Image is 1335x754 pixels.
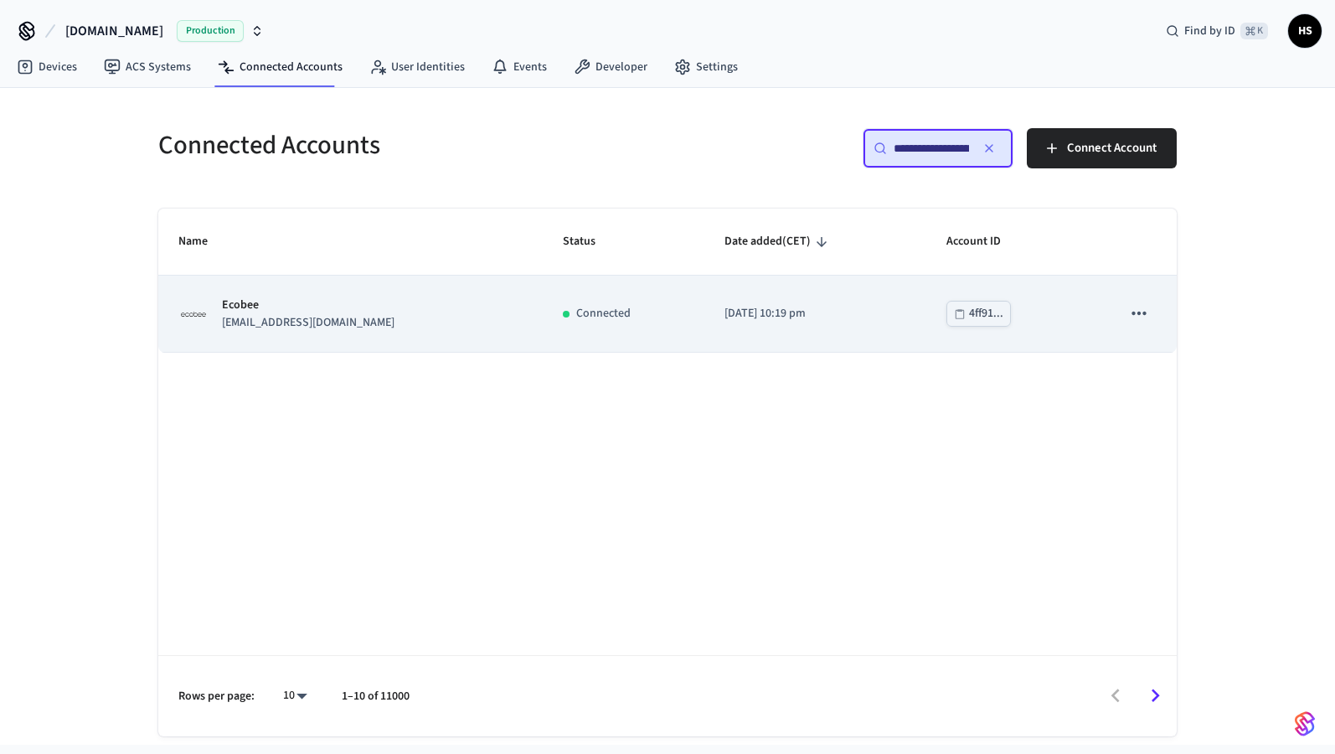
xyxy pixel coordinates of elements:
a: Connected Accounts [204,52,356,82]
span: Status [563,229,617,255]
p: [EMAIL_ADDRESS][DOMAIN_NAME] [222,314,394,332]
span: Find by ID [1184,23,1235,39]
p: Ecobee [222,297,394,314]
span: Name [178,229,229,255]
span: [DOMAIN_NAME] [65,21,163,41]
table: sticky table [158,209,1177,353]
p: [DATE] 10:19 pm [724,305,906,323]
span: ⌘ K [1240,23,1268,39]
span: Date added(CET) [724,229,832,255]
button: HS [1288,14,1322,48]
a: ACS Systems [90,52,204,82]
h5: Connected Accounts [158,128,657,163]
span: Account ID [946,229,1023,255]
span: Connect Account [1067,137,1157,159]
a: User Identities [356,52,478,82]
a: Devices [3,52,90,82]
button: Go to next page [1136,676,1175,715]
img: SeamLogoGradient.69752ec5.svg [1295,710,1315,737]
p: Rows per page: [178,688,255,705]
p: Connected [576,305,631,323]
div: Find by ID⌘ K [1152,16,1281,46]
a: Events [478,52,560,82]
button: Connect Account [1027,128,1177,168]
p: 1–10 of 11000 [342,688,410,705]
span: Production [177,20,244,42]
span: HS [1290,16,1320,46]
img: ecobee_logo_square [178,299,209,329]
a: Developer [560,52,661,82]
div: 4ff91... [969,303,1003,324]
a: Settings [661,52,751,82]
div: 10 [275,684,315,708]
button: 4ff91... [946,301,1011,327]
